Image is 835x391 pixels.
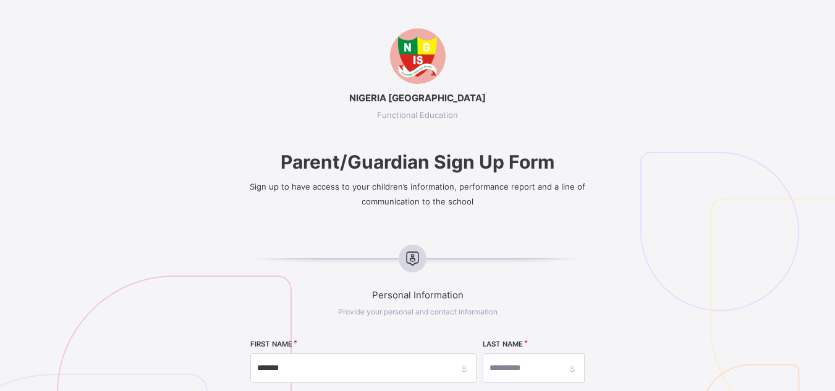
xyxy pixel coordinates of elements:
span: Parent/Guardian Sign Up Form [209,151,627,173]
label: FIRST NAME [250,340,292,348]
label: LAST NAME [483,340,523,348]
span: Personal Information [209,289,627,301]
span: Sign up to have access to your children’s information, performance report and a line of communica... [250,182,585,206]
span: NIGERIA [GEOGRAPHIC_DATA] [209,92,627,104]
span: Functional Education [209,110,627,120]
span: Provide your personal and contact information [338,307,498,316]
